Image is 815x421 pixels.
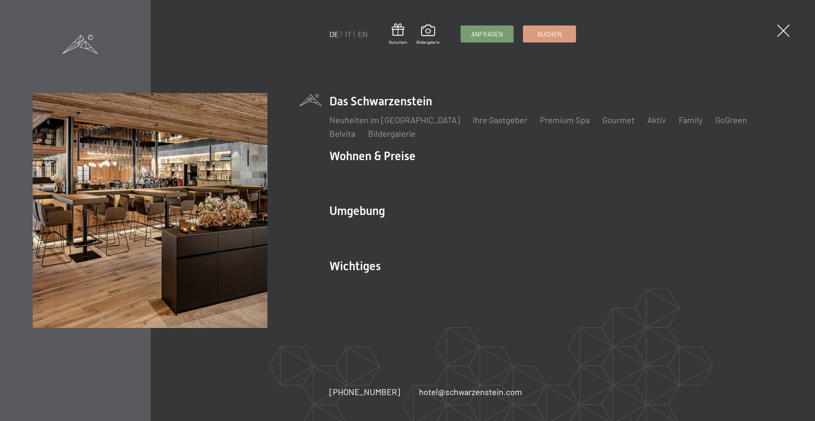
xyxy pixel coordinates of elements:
a: Anfragen [461,26,513,42]
a: Family [679,115,703,125]
a: Aktiv [647,115,666,125]
a: EN [358,29,368,39]
a: DE [329,29,339,39]
a: Ihre Gastgeber [473,115,527,125]
a: Neuheiten im [GEOGRAPHIC_DATA] [329,115,460,125]
a: Gutschein [389,23,407,45]
a: Premium Spa [540,115,590,125]
a: hotel@schwarzenstein.com [419,386,522,398]
span: Gutschein [389,39,407,45]
img: Wellnesshotel Südtirol SCHWARZENSTEIN - Wellnessurlaub in den Alpen, Wandern und Wellness [33,93,267,328]
a: GoGreen [715,115,747,125]
a: Gourmet [602,115,635,125]
a: [PHONE_NUMBER] [329,386,400,398]
a: Bildergalerie [416,25,439,45]
span: Bildergalerie [416,39,439,45]
a: Buchen [523,26,576,42]
span: Anfragen [471,30,503,39]
span: Buchen [537,30,562,39]
a: Bildergalerie [368,128,416,138]
a: Belvita [329,128,355,138]
a: IT [345,29,351,39]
